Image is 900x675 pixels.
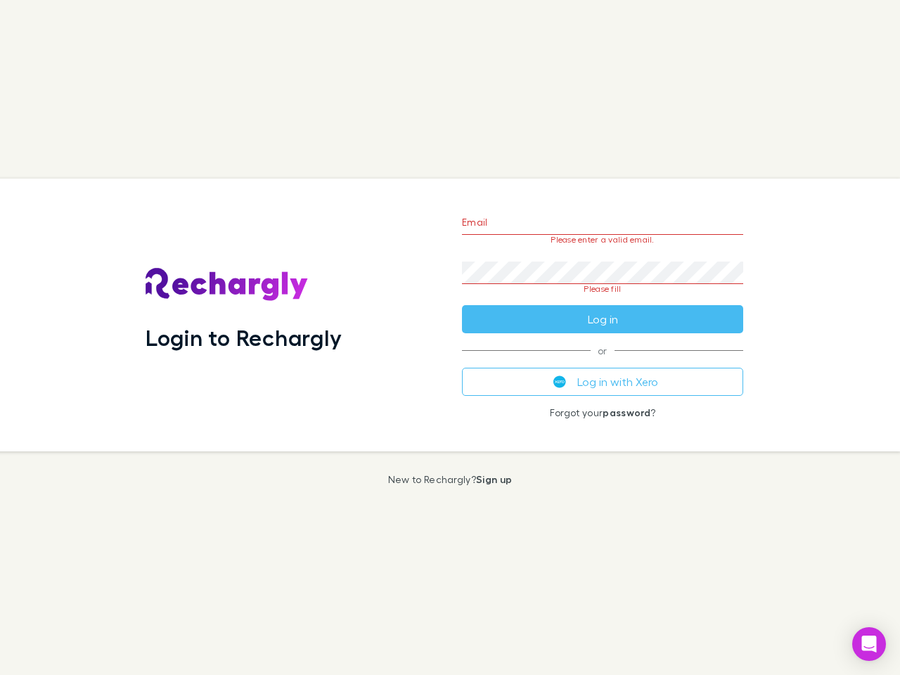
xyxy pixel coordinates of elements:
p: Please enter a valid email. [462,235,743,245]
button: Log in with Xero [462,368,743,396]
h1: Login to Rechargly [146,324,342,351]
p: Forgot your ? [462,407,743,418]
div: Open Intercom Messenger [852,627,886,661]
a: password [603,406,650,418]
p: New to Rechargly? [388,474,513,485]
img: Xero's logo [553,375,566,388]
span: or [462,350,743,351]
p: Please fill [462,284,743,294]
button: Log in [462,305,743,333]
img: Rechargly's Logo [146,268,309,302]
a: Sign up [476,473,512,485]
